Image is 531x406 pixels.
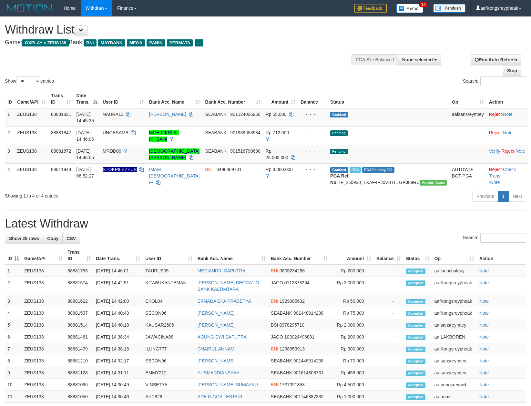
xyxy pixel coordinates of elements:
a: Note [479,310,489,316]
span: Copy [47,236,58,241]
div: PGA Site Balance / [352,54,398,65]
span: Rp 712.000 [266,130,289,135]
td: SECON96 [143,307,195,319]
td: Rp 3,000,000 [330,277,374,295]
span: 88811948 [51,167,71,172]
a: ERNADA EKA PRASETYA [198,299,251,304]
td: 10 [5,379,22,391]
td: [DATE] 14:31:11 [93,367,143,379]
td: aaflachchaleuy [432,265,477,277]
a: Run Auto-Refresh [471,54,521,65]
label: Search: [463,233,526,243]
span: Copy 901939953934 to clipboard [230,130,260,135]
td: EMMY212 [143,367,195,379]
th: ID: activate to sort column descending [5,246,22,265]
td: ZEUS138 [22,379,65,391]
div: - - - [301,111,325,117]
td: Rp 200,000 [330,265,374,277]
th: Game/API: activate to sort column ascending [15,90,48,108]
td: aafKongsreypheak [432,343,477,355]
td: ZEUS138 [22,367,65,379]
td: [DATE] 14:42:00 [93,295,143,307]
a: Reject [489,112,502,117]
td: [DATE] 14:40:18 [93,319,143,331]
span: Marked by aafsreyleap [350,167,361,173]
a: Note [479,280,489,285]
th: ID [5,90,15,108]
span: Rp 55.000 [266,112,287,117]
td: TF_250930_TXAF4PJ0VBTLLGRJ89RC [328,163,449,188]
td: [DATE] 14:30:46 [93,391,143,403]
td: aafsansreymtey [432,355,477,367]
td: ZEUS138 [15,145,48,163]
span: BNI [271,299,278,304]
td: ZEUS138 [22,277,65,295]
td: TAURUS05 [143,265,195,277]
span: SEABANK [205,130,227,135]
a: IMAM [DEMOGRAPHIC_DATA] I-- [149,167,200,185]
td: 88881622 [65,295,94,307]
a: Copy [43,233,63,244]
td: aafsansreymtey [449,108,486,127]
span: [DATE] 14:46:06 [76,130,94,142]
td: - [374,331,403,343]
span: MAYBANK [98,39,125,46]
td: - [374,295,403,307]
td: ZEUS138 [22,343,65,355]
span: Accepted [406,335,425,340]
th: Balance [298,90,328,108]
td: 88881128 [65,367,94,379]
td: ZEUS138 [15,127,48,145]
span: [DATE] 14:46:55 [76,148,94,160]
td: ZEUS138 [22,391,65,403]
span: Nama rekening ada tanda titik/strip, harap diedit [103,167,137,172]
td: 1 [5,108,15,127]
td: 88881461 [65,331,94,343]
td: Rp 1,000,000 [330,391,374,403]
span: Pending [330,130,348,136]
h4: Game: Bank: [5,39,348,46]
span: MEGA [127,39,145,46]
span: JAGO [271,280,283,285]
span: BNI [205,167,213,172]
a: [PERSON_NAME] [198,310,235,316]
td: Rp 300,000 [330,343,374,355]
td: aafKongsreypheak [432,277,477,295]
img: Feedback.jpg [354,4,387,13]
td: JAWACINA88 [143,331,195,343]
td: aafLAKBOREN [432,331,477,343]
th: Trans ID: activate to sort column ascending [65,246,94,265]
td: - [374,391,403,403]
span: Copy 0496809731 to clipboard [217,167,242,172]
label: Show entries [5,76,54,86]
td: ZEUS138 [15,108,48,127]
td: [DATE] 14:32:17 [93,355,143,367]
a: Note [479,382,489,387]
td: aafKongsreypheak [432,295,477,307]
td: ZEUS138 [22,265,65,277]
span: SEABANK [205,148,227,154]
input: Search: [480,76,526,86]
img: Button%20Memo.svg [396,4,424,13]
span: Grabbed [330,167,348,173]
td: aafanarl [432,391,477,403]
td: · · [486,145,528,163]
td: - [374,367,403,379]
td: · [486,108,528,127]
span: BNI [271,346,278,351]
span: Accepted [406,394,425,400]
a: Reject [489,167,502,172]
span: UNGESAMB [103,130,128,135]
a: AGUNG DWI SAPUTRA [198,334,247,340]
span: [DATE] 06:52:27 [76,167,94,178]
td: Rp 75,000 [330,307,374,319]
td: 7 [5,343,22,355]
span: BSI [271,322,278,328]
a: Show 25 rows [5,233,43,244]
a: Note [479,299,489,304]
td: 2 [5,127,15,145]
td: AUTOWD-BOT-PGA [449,163,486,188]
td: - [374,277,403,295]
span: Copy 901516790690 to clipboard [230,148,260,154]
td: [DATE] 14:38:18 [93,343,143,355]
